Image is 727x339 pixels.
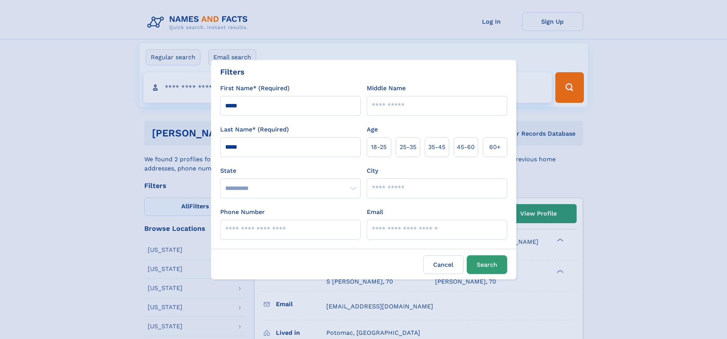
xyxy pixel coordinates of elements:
[220,208,265,217] label: Phone Number
[367,84,406,93] label: Middle Name
[220,84,290,93] label: First Name* (Required)
[220,166,361,175] label: State
[423,255,464,274] label: Cancel
[467,255,507,274] button: Search
[489,143,501,152] span: 60+
[367,208,383,217] label: Email
[220,66,245,78] div: Filters
[457,143,475,152] span: 45‑60
[371,143,387,152] span: 18‑25
[428,143,445,152] span: 35‑45
[367,125,378,134] label: Age
[220,125,289,134] label: Last Name* (Required)
[400,143,416,152] span: 25‑35
[367,166,378,175] label: City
